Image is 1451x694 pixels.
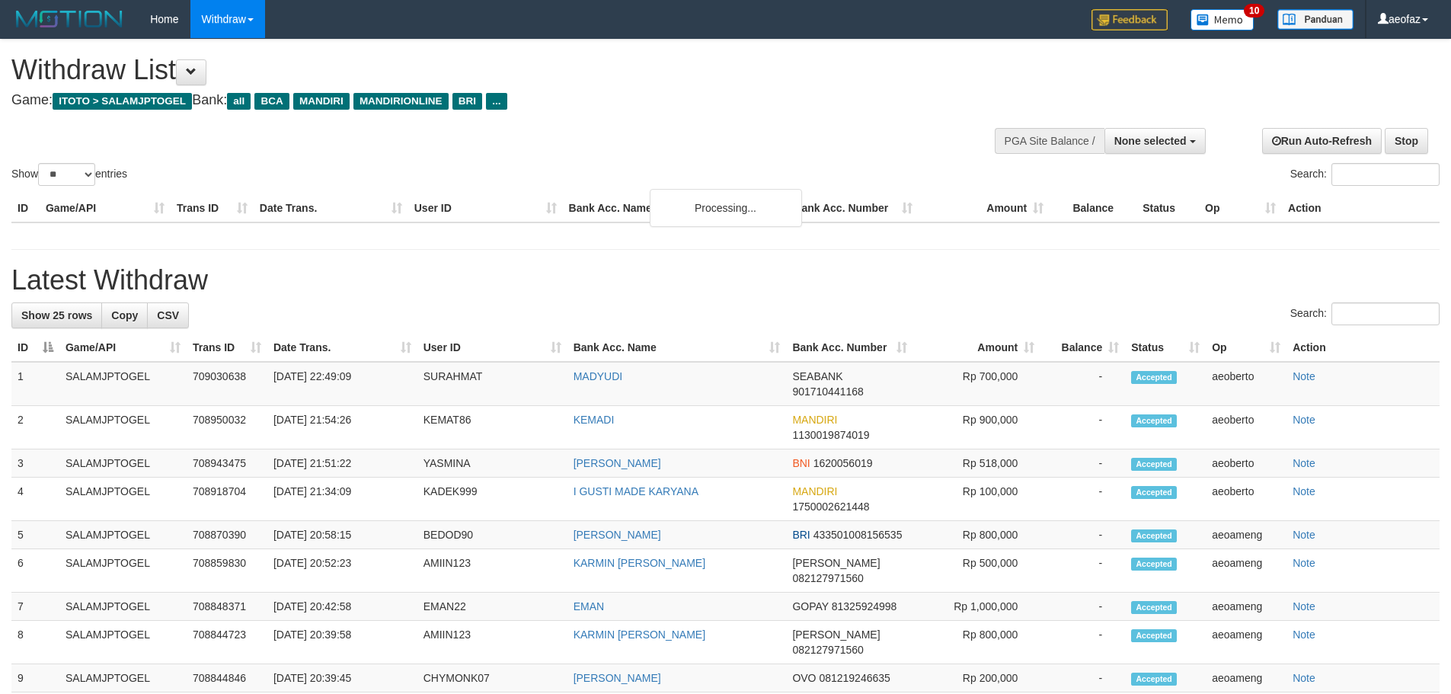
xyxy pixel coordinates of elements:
td: SALAMJPTOGEL [59,406,187,449]
a: EMAN [574,600,604,612]
td: aeoameng [1206,549,1286,593]
span: Copy 433501008156535 to clipboard [813,529,903,541]
img: Feedback.jpg [1091,9,1168,30]
td: - [1040,449,1125,478]
span: [PERSON_NAME] [792,557,880,569]
td: - [1040,406,1125,449]
th: Bank Acc. Number: activate to sort column ascending [786,334,913,362]
span: MANDIRIONLINE [353,93,449,110]
td: Rp 800,000 [913,521,1040,549]
span: Accepted [1131,529,1177,542]
th: Amount [919,194,1050,222]
span: Copy 081219246635 to clipboard [819,672,890,684]
td: [DATE] 21:51:22 [267,449,417,478]
td: EMAN22 [417,593,567,621]
span: Copy 1130019874019 to clipboard [792,429,869,441]
img: panduan.png [1277,9,1354,30]
a: Note [1293,370,1315,382]
td: aeoberto [1206,449,1286,478]
td: SALAMJPTOGEL [59,549,187,593]
span: BRI [792,529,810,541]
td: 708859830 [187,549,267,593]
span: Accepted [1131,414,1177,427]
td: aeoameng [1206,593,1286,621]
span: BRI [452,93,482,110]
span: Accepted [1131,601,1177,614]
th: Action [1286,334,1440,362]
th: Date Trans. [254,194,408,222]
td: - [1040,621,1125,664]
span: Accepted [1131,486,1177,499]
td: SALAMJPTOGEL [59,621,187,664]
td: [DATE] 22:49:09 [267,362,417,406]
td: KADEK999 [417,478,567,521]
td: 7 [11,593,59,621]
td: SALAMJPTOGEL [59,362,187,406]
td: AMIIN123 [417,621,567,664]
h1: Latest Withdraw [11,265,1440,296]
span: OVO [792,672,816,684]
td: 708950032 [187,406,267,449]
th: ID [11,194,40,222]
a: Note [1293,557,1315,569]
span: BNI [792,457,810,469]
select: Showentries [38,163,95,186]
span: [PERSON_NAME] [792,628,880,641]
a: Copy [101,302,148,328]
span: CSV [157,309,179,321]
th: Op [1199,194,1282,222]
span: MANDIRI [792,485,837,497]
span: Accepted [1131,673,1177,686]
a: Show 25 rows [11,302,102,328]
td: Rp 500,000 [913,549,1040,593]
td: 708943475 [187,449,267,478]
span: SEABANK [792,370,842,382]
span: Accepted [1131,371,1177,384]
td: [DATE] 20:39:45 [267,664,417,692]
div: PGA Site Balance / [995,128,1104,154]
span: Copy 81325924998 to clipboard [832,600,897,612]
a: MADYUDI [574,370,623,382]
label: Search: [1290,302,1440,325]
span: 10 [1244,4,1264,18]
span: Accepted [1131,558,1177,571]
td: [DATE] 21:54:26 [267,406,417,449]
td: SALAMJPTOGEL [59,521,187,549]
th: Bank Acc. Name [563,194,788,222]
span: GOPAY [792,600,828,612]
td: [DATE] 20:42:58 [267,593,417,621]
th: User ID [408,194,563,222]
td: Rp 100,000 [913,478,1040,521]
td: AMIIN123 [417,549,567,593]
td: 5 [11,521,59,549]
th: Trans ID [171,194,254,222]
th: Trans ID: activate to sort column ascending [187,334,267,362]
label: Show entries [11,163,127,186]
div: Processing... [650,189,802,227]
td: aeoberto [1206,478,1286,521]
span: ... [486,93,507,110]
td: SALAMJPTOGEL [59,449,187,478]
th: Balance [1050,194,1136,222]
th: User ID: activate to sort column ascending [417,334,567,362]
span: Accepted [1131,629,1177,642]
td: - [1040,593,1125,621]
a: I GUSTI MADE KARYANA [574,485,698,497]
th: Status [1136,194,1199,222]
span: MANDIRI [293,93,350,110]
td: aeoberto [1206,362,1286,406]
th: Bank Acc. Number [788,194,919,222]
td: [DATE] 20:52:23 [267,549,417,593]
td: 708918704 [187,478,267,521]
td: CHYMONK07 [417,664,567,692]
span: Show 25 rows [21,309,92,321]
td: 6 [11,549,59,593]
th: Status: activate to sort column ascending [1125,334,1206,362]
input: Search: [1331,302,1440,325]
h1: Withdraw List [11,55,952,85]
h4: Game: Bank: [11,93,952,108]
a: Note [1293,600,1315,612]
span: MANDIRI [792,414,837,426]
td: 2 [11,406,59,449]
td: 708848371 [187,593,267,621]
